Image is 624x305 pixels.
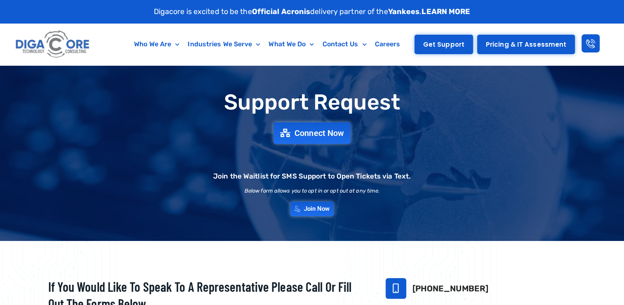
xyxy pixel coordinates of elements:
[318,35,370,54] a: Contact Us
[14,28,92,61] img: Digacore logo 1
[264,35,318,54] a: What We Do
[386,278,406,299] a: 732-646-5725
[245,188,380,193] h2: Below form allows you to opt in or opt out at any time.
[421,7,470,16] a: LEARN MORE
[213,173,411,180] h2: Join the Waitlist for SMS Support to Open Tickets via Text.
[486,41,566,48] span: Pricing & IT Assessment
[477,35,575,54] a: Pricing & IT Assessment
[412,284,488,293] a: [PHONE_NUMBER]
[252,7,311,16] strong: Official Acronis
[130,35,184,54] a: Who We Are
[125,35,409,54] nav: Menu
[388,7,420,16] strong: Yankees
[273,122,351,144] a: Connect Now
[154,6,471,17] p: Digacore is excited to be the delivery partner of the .
[414,35,473,54] a: Get Support
[290,202,334,216] a: Join Now
[423,41,464,48] span: Get Support
[28,91,597,114] h1: Support Request
[184,35,264,54] a: Industries We Serve
[294,129,344,137] span: Connect Now
[371,35,405,54] a: Careers
[304,206,330,212] span: Join Now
